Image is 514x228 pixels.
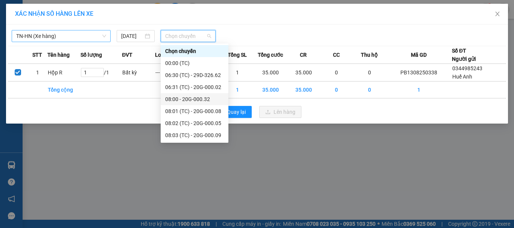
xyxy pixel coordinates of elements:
span: Loại hàng [155,51,179,59]
button: uploadLên hàng [259,106,301,118]
td: 1 [386,82,452,98]
div: Số ĐT Người gửi [452,47,476,63]
td: 1 [221,82,254,98]
span: TN-HN (Xe hàng) [16,30,106,42]
td: 35.000 [287,64,320,82]
span: Huế Anh [452,74,472,80]
span: 0344985243 [452,65,482,71]
td: 35.000 [287,82,320,98]
span: Mã GD [411,51,427,59]
td: 0 [353,82,386,98]
td: 1 [221,64,254,82]
div: 00:00 (TC) [165,59,224,67]
span: Tên hàng [47,51,70,59]
button: Close [487,4,508,25]
span: STT [32,51,42,59]
input: 13/08/2025 [121,32,143,40]
td: Hộp R [47,64,81,82]
td: PB1308250338 [386,64,452,82]
td: 1 [28,64,48,82]
div: 06:31 (TC) - 20G-000.02 [165,83,224,91]
span: Tổng cước [258,51,283,59]
div: Chọn chuyến [161,45,228,57]
div: Chọn chuyến [165,47,224,55]
button: rollbackQuay lại [213,106,252,118]
span: CR [300,51,307,59]
img: logo.jpg [9,9,66,47]
span: CC [333,51,340,59]
span: Số lượng [81,51,102,59]
span: XÁC NHẬN SỐ HÀNG LÊN XE [15,10,93,17]
div: 08:00 - 20G-000.32 [165,95,224,103]
div: 08:01 (TC) - 20G-000.08 [165,107,224,115]
td: 0 [320,82,353,98]
span: Thu hộ [361,51,378,59]
div: 08:02 (TC) - 20G-000.05 [165,119,224,127]
td: / 1 [81,64,122,82]
td: 0 [353,64,386,82]
td: 35.000 [254,64,287,82]
span: Tổng SL [228,51,247,59]
b: GỬI : VP [GEOGRAPHIC_DATA] [9,51,112,76]
div: 08:03 (TC) - 20G-000.09 [165,131,224,139]
span: close [494,11,500,17]
span: ĐVT [122,51,132,59]
td: 0 [320,64,353,82]
td: --- [155,64,188,82]
span: Quay lại [227,108,246,116]
div: 06:30 (TC) - 29D-326.62 [165,71,224,79]
td: Bất kỳ [122,64,155,82]
td: Tổng cộng [47,82,81,98]
span: Chọn chuyến [165,30,211,42]
td: 35.000 [254,82,287,98]
li: 271 - [PERSON_NAME] - [GEOGRAPHIC_DATA] - [GEOGRAPHIC_DATA] [70,18,315,28]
